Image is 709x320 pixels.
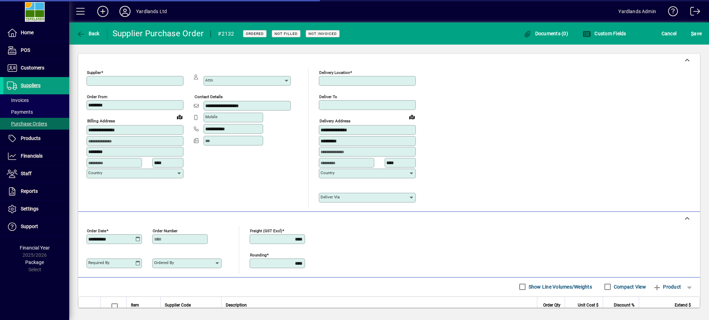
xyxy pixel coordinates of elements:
[21,30,34,35] span: Home
[3,94,69,106] a: Invoices
[321,170,334,175] mat-label: Country
[521,27,570,40] button: Documents (0)
[662,28,677,39] span: Cancel
[660,27,679,40] button: Cancel
[21,153,43,159] span: Financials
[3,106,69,118] a: Payments
[250,228,282,233] mat-label: Freight (GST excl)
[3,118,69,130] a: Purchase Orders
[21,224,38,229] span: Support
[21,65,44,70] span: Customers
[153,228,178,233] mat-label: Order number
[319,70,350,75] mat-label: Delivery Location
[88,170,102,175] mat-label: Country
[20,245,50,251] span: Financial Year
[88,260,109,265] mat-label: Required by
[321,195,340,199] mat-label: Deliver via
[3,59,69,77] a: Customers
[114,5,136,18] button: Profile
[250,252,267,257] mat-label: Rounding
[205,78,213,83] mat-label: Attn
[87,94,107,99] mat-label: Order from
[226,301,247,309] span: Description
[21,206,38,211] span: Settings
[663,1,678,24] a: Knowledge Base
[246,31,264,36] span: Ordered
[3,165,69,182] a: Staff
[21,47,30,53] span: POS
[174,111,185,122] a: View on map
[3,218,69,235] a: Support
[319,94,337,99] mat-label: Deliver To
[691,28,702,39] span: ave
[131,301,139,309] span: Item
[583,31,626,36] span: Custom Fields
[406,111,418,122] a: View on map
[7,97,29,103] span: Invoices
[675,301,691,309] span: Extend $
[3,130,69,147] a: Products
[3,148,69,165] a: Financials
[691,31,694,36] span: S
[3,42,69,59] a: POS
[3,200,69,218] a: Settings
[92,5,114,18] button: Add
[649,281,684,293] button: Product
[685,1,700,24] a: Logout
[21,83,41,88] span: Suppliers
[578,301,599,309] span: Unit Cost $
[523,31,568,36] span: Documents (0)
[618,6,656,17] div: Yardlands Admin
[7,109,33,115] span: Payments
[154,260,174,265] mat-label: Ordered by
[205,114,217,119] mat-label: Mobile
[3,24,69,41] a: Home
[136,6,167,17] div: Yardlands Ltd
[689,27,703,40] button: Save
[7,121,47,126] span: Purchase Orders
[581,27,628,40] button: Custom Fields
[527,283,592,290] label: Show Line Volumes/Weights
[87,228,106,233] mat-label: Order date
[275,31,298,36] span: Not Filled
[21,135,41,141] span: Products
[77,31,100,36] span: Back
[3,183,69,200] a: Reports
[614,301,635,309] span: Discount %
[21,188,38,194] span: Reports
[21,171,32,176] span: Staff
[87,70,101,75] mat-label: Supplier
[308,31,337,36] span: Not Invoiced
[25,260,44,265] span: Package
[165,301,191,309] span: Supplier Code
[113,28,204,39] div: Supplier Purchase Order
[653,281,681,292] span: Product
[612,283,646,290] label: Compact View
[69,27,107,40] app-page-header-button: Back
[543,301,560,309] span: Order Qty
[218,28,234,39] div: #2132
[75,27,101,40] button: Back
